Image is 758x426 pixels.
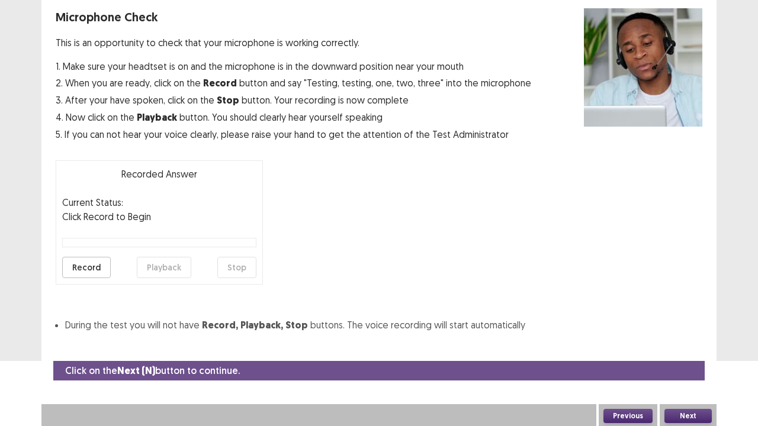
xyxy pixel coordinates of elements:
[664,409,712,423] button: Next
[217,257,256,278] button: Stop
[65,363,240,378] p: Click on the button to continue.
[217,94,239,106] strong: Stop
[62,195,123,209] p: Current Status:
[62,257,111,278] button: Record
[137,257,191,278] button: Playback
[117,364,155,377] strong: Next (N)
[240,319,283,331] strong: Playback,
[56,35,531,50] p: This is an opportunity to check that your microphone is working correctly.
[56,76,531,91] p: 2. When you are ready, click on the button and say "Testing, testing, one, two, three" into the m...
[62,209,256,224] p: Click Record to Begin
[603,409,653,423] button: Previous
[56,110,531,125] p: 4. Now click on the button. You should clearly hear yourself speaking
[137,111,177,124] strong: Playback
[56,93,531,108] p: 3. After your have spoken, click on the button. Your recording is now complete
[584,8,702,127] img: microphone check
[202,319,238,331] strong: Record,
[62,167,256,181] p: Recorded Answer
[56,8,531,26] p: Microphone Check
[65,318,702,333] li: During the test you will not have buttons. The voice recording will start automatically
[285,319,308,331] strong: Stop
[56,127,531,141] p: 5. If you can not hear your voice clearly, please raise your hand to get the attention of the Tes...
[56,59,531,73] p: 1. Make sure your headtset is on and the microphone is in the downward position near your mouth
[203,77,237,89] strong: Record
